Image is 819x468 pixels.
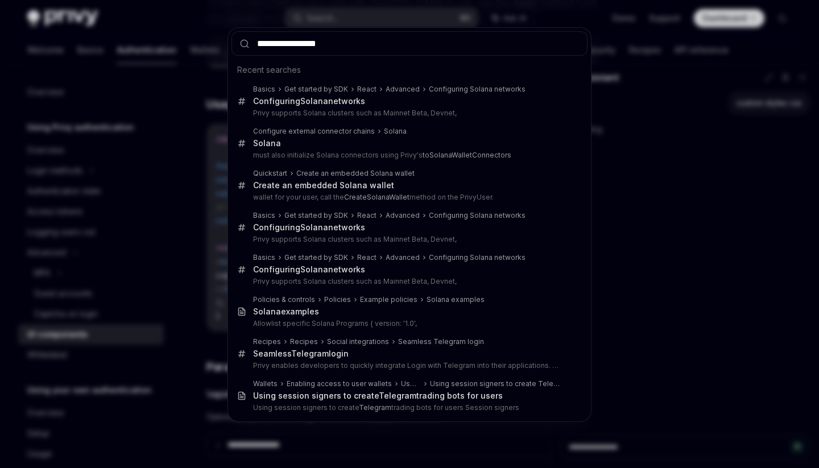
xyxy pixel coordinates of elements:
[253,337,281,346] div: Recipes
[300,96,328,106] b: Solana
[253,138,281,148] div: Solana
[287,379,392,388] div: Enabling access to user wallets
[253,361,564,370] p: Privy enables developers to quickly integrate Login with Telegram into their applications. With
[253,403,564,412] p: Using session signers to create trading bots for users Session signers
[327,337,389,346] div: Social integrations
[296,169,415,178] div: Create an embedded Solana wallet
[300,264,328,274] b: Solana
[253,253,275,262] div: Basics
[386,253,420,262] div: Advanced
[401,379,421,388] div: Use cases
[253,379,278,388] div: Wallets
[429,211,526,220] div: Configuring Solana networks
[253,151,564,160] p: must also initialize Solana connectors using Privy's
[253,391,503,401] div: Using session signers to create trading bots for users
[284,85,348,94] div: Get started by SDK
[344,193,409,201] b: CreateSolanaWallet
[253,211,275,220] div: Basics
[429,253,526,262] div: Configuring Solana networks
[379,391,416,400] b: Telegram
[253,307,281,316] b: Solana
[427,295,485,304] div: Solana examples
[253,277,564,286] p: Privy supports Solana clusters such as Mainnet Beta, Devnet,
[300,222,328,232] b: Solana
[284,253,348,262] div: Get started by SDK
[253,349,349,359] div: Seamless login
[429,85,526,94] div: Configuring Solana networks
[237,64,301,76] span: Recent searches
[359,403,391,412] b: Telegram
[253,319,564,328] p: Allowlist specific Solana Programs { version: '1.0',
[253,235,564,244] p: Privy supports Solana clusters such as Mainnet Beta, Devnet,
[290,337,318,346] div: Recipes
[253,180,394,190] div: Create an embedded Solana wallet
[430,379,564,388] div: Using session signers to create Telegram trading bots for users
[253,96,365,106] div: Configuring networks
[253,295,315,304] div: Policies & controls
[253,307,319,317] div: examples
[384,127,407,136] div: Solana
[253,85,275,94] div: Basics
[398,337,484,346] div: Seamless Telegram login
[324,295,351,304] div: Policies
[253,222,365,233] div: Configuring networks
[360,295,417,304] div: Example policies
[423,151,511,159] b: toSolanaWalletConnectors
[253,127,375,136] div: Configure external connector chains
[253,169,287,178] div: Quickstart
[253,193,564,202] p: wallet for your user, call the method on the PrivyUser.
[386,211,420,220] div: Advanced
[284,211,348,220] div: Get started by SDK
[291,349,329,358] b: Telegram
[386,85,420,94] div: Advanced
[357,211,377,220] div: React
[253,264,365,275] div: Configuring networks
[357,85,377,94] div: React
[253,109,564,118] p: Privy supports Solana clusters such as Mainnet Beta, Devnet,
[357,253,377,262] div: React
